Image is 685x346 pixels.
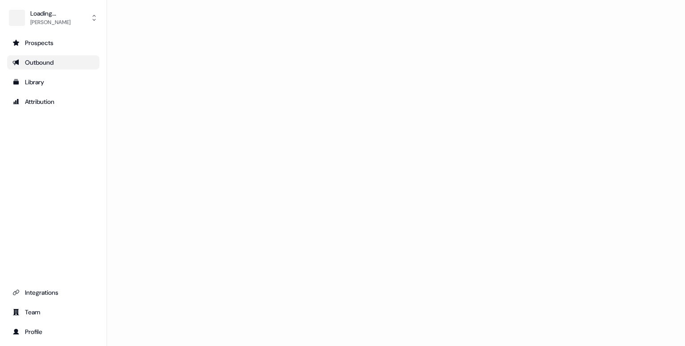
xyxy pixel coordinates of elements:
[7,305,99,319] a: Go to team
[12,288,94,297] div: Integrations
[12,78,94,86] div: Library
[7,7,99,29] button: Loading...[PERSON_NAME]
[7,36,99,50] a: Go to prospects
[7,75,99,89] a: Go to templates
[7,285,99,300] a: Go to integrations
[12,38,94,47] div: Prospects
[7,325,99,339] a: Go to profile
[12,308,94,317] div: Team
[7,95,99,109] a: Go to attribution
[30,18,70,27] div: [PERSON_NAME]
[12,58,94,67] div: Outbound
[12,97,94,106] div: Attribution
[7,55,99,70] a: Go to outbound experience
[12,327,94,336] div: Profile
[30,9,70,18] div: Loading...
